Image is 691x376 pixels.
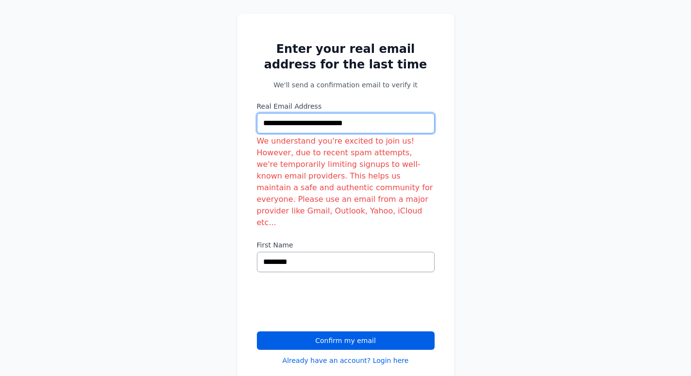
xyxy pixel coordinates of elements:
div: We understand you're excited to join us! However, due to recent spam attempts, we're temporarily ... [257,135,435,229]
button: Confirm my email [257,331,435,350]
h2: Enter your real email address for the last time [257,41,435,72]
label: Real Email Address [257,101,435,111]
p: We'll send a confirmation email to verify it [257,80,435,90]
iframe: reCAPTCHA [257,284,404,322]
label: First Name [257,240,435,250]
a: Already have an account? Login here [283,356,409,365]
